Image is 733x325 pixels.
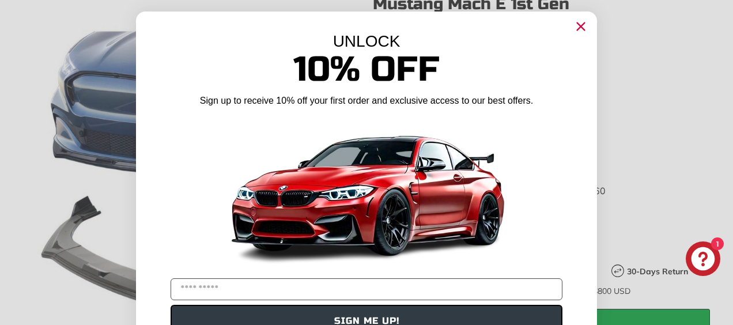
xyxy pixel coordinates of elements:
input: YOUR EMAIL [171,278,562,300]
span: 10% Off [293,48,440,90]
span: UNLOCK [333,32,400,50]
inbox-online-store-chat: Shopify online store chat [682,241,724,279]
span: Sign up to receive 10% off your first order and exclusive access to our best offers. [200,96,533,105]
img: Banner showing BMW 4 Series Body kit [222,112,511,274]
button: Close dialog [572,17,590,36]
